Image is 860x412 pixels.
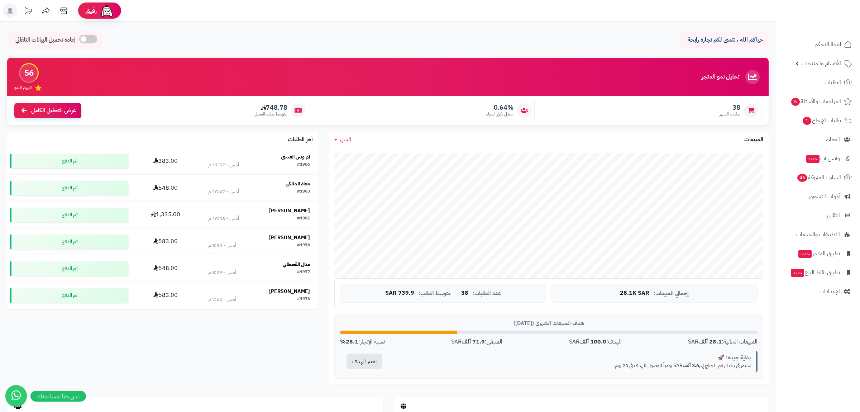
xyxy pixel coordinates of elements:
span: متوسط الطلب: [419,290,451,297]
span: طلبات الإرجاع [802,115,841,126]
div: أمس - 8:50 م [208,242,236,249]
span: تطبيق نقاط البيع [790,267,840,278]
span: عرض التحليل الكامل [31,106,76,115]
span: 748.78 [254,104,287,112]
span: العملاء [826,134,840,145]
div: #1981 [297,215,310,222]
strong: 28.1 ألف [698,337,722,346]
span: لوحة التحكم [814,39,841,49]
button: تغيير الهدف [347,354,382,369]
a: عرض التحليل الكامل [14,103,81,118]
img: ai-face.png [100,4,114,18]
span: الإعدادات [820,286,840,297]
span: عدد الطلبات: [473,290,501,297]
div: بداية جيدة! 🚀 [394,354,751,361]
a: أدوات التسويق [780,188,856,205]
span: 1 [802,117,812,125]
a: لوحة التحكم [780,36,856,53]
div: #1977 [297,269,310,276]
strong: [PERSON_NAME] [269,207,310,214]
div: #1978 [297,242,310,249]
div: أمس - 8:29 م [208,269,236,276]
h3: آخر الطلبات [288,137,313,143]
span: الشهر [339,135,351,144]
strong: 3.6 ألف [683,362,699,369]
strong: 100.0 ألف [579,337,606,346]
a: وآتس آبجديد [780,150,856,167]
h3: تحليل نمو المتجر [702,74,739,80]
p: حياكم الله ، نتمنى لكم تجارة رابحة [684,36,763,44]
td: 583.00 [131,282,200,309]
td: 383.00 [131,148,200,174]
h3: المبيعات [744,137,763,143]
a: السلات المتروكة46 [780,169,856,186]
span: المراجعات والأسئلة [790,96,841,106]
span: جديد [798,250,812,258]
td: 548.00 [131,175,200,201]
span: | [455,290,457,296]
span: 38 [720,104,740,112]
span: جديد [791,269,804,277]
strong: [PERSON_NAME] [269,288,310,295]
span: متوسط طلب العميل [254,111,287,117]
span: جديد [806,155,820,163]
span: وآتس آب [806,153,840,164]
a: تطبيق نقاط البيعجديد [780,264,856,281]
strong: 71.9 ألف [462,337,485,346]
span: التقارير [826,210,840,221]
div: أمس - 7:52 م [208,296,236,303]
span: التطبيقات والخدمات [796,229,840,240]
span: 46 [797,174,808,182]
strong: معاذ المالكي [286,180,310,188]
div: أمس - 11:57 م [208,161,239,169]
td: 583.00 [131,228,200,255]
td: 1,335.00 [131,202,200,228]
strong: منال القحطاني [283,261,310,268]
div: نسبة الإنجاز: [340,338,385,346]
a: الإعدادات [780,283,856,300]
div: الهدف: SAR [569,338,622,346]
span: 28.1K SAR [620,290,649,297]
span: معدل تكرار الشراء [486,111,513,117]
span: طلبات الشهر [720,111,740,117]
td: 548.00 [131,255,200,282]
a: التقارير [780,207,856,224]
div: تم الدفع [10,154,128,168]
span: إجمالي المبيعات: [654,290,689,297]
a: التطبيقات والخدمات [780,226,856,243]
div: تم الدفع [10,288,128,303]
a: الشهر [334,136,351,144]
a: تحديثات المنصة [19,4,37,20]
div: #1983 [297,188,310,195]
a: العملاء [780,131,856,148]
span: الأقسام والمنتجات [802,58,841,68]
div: #1986 [297,161,310,169]
span: أدوات التسويق [809,191,840,202]
span: رفيق [85,6,97,15]
div: المبيعات الحالية: SAR [688,338,758,346]
a: طلبات الإرجاع1 [780,112,856,129]
span: الطلبات [825,77,841,87]
span: تقييم النمو [14,85,32,91]
a: الطلبات [780,74,856,91]
strong: 28.1% [340,337,358,346]
div: المتبقي: SAR [451,338,502,346]
div: هدف المبيعات الشهري ([DATE]) [340,319,758,327]
strong: ام وتين العتيبي [281,153,310,161]
span: 5 [791,98,800,106]
span: 38 [461,290,468,297]
div: تم الدفع [10,235,128,249]
a: تطبيق المتجرجديد [780,245,856,262]
p: استمر في بناء الزخم. تحتاج إلى SAR يومياً للوصول للهدف في 20 يوم. [394,362,751,369]
div: #1976 [297,296,310,303]
div: تم الدفع [10,181,128,195]
div: أمس - 10:08 م [208,215,239,222]
div: تم الدفع [10,208,128,222]
div: أمس - 10:47 م [208,188,239,195]
span: إعادة تحميل البيانات التلقائي [15,36,76,44]
strong: [PERSON_NAME] [269,234,310,241]
img: logo-2.png [811,9,853,24]
div: تم الدفع [10,261,128,276]
a: المراجعات والأسئلة5 [780,93,856,110]
span: تطبيق المتجر [798,248,840,259]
